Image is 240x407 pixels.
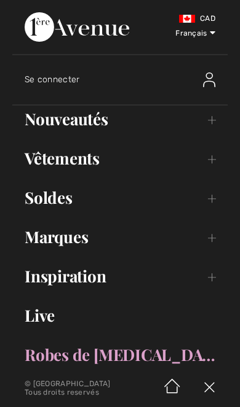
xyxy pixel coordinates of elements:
p: © [GEOGRAPHIC_DATA] Tous droits reservés [25,379,126,397]
a: Se connecterSe connecter [25,60,228,99]
a: Nouveautés [12,106,228,133]
span: Se connecter [25,74,80,85]
a: Live [12,302,228,329]
a: Robes de [MEDICAL_DATA] [12,341,228,368]
a: Inspiration [12,263,228,290]
a: Vêtements [12,145,228,172]
a: Soldes [12,184,228,211]
div: CAD [143,12,215,25]
span: Aide [28,9,53,20]
img: X [191,369,228,407]
a: Marques [12,223,228,250]
img: 1ère Avenue [25,12,129,42]
img: Accueil [154,369,191,407]
img: Se connecter [203,72,215,87]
